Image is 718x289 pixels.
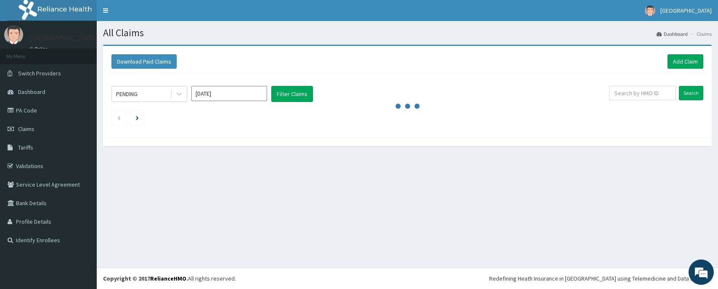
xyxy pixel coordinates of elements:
a: Add Claim [668,54,703,69]
h1: All Claims [103,27,712,38]
a: Dashboard [657,30,688,37]
a: Previous page [117,114,121,121]
input: Search by HMO ID [609,86,676,100]
input: Search [679,86,703,100]
svg: audio-loading [395,94,420,119]
footer: All rights reserved. [97,268,718,289]
span: Tariffs [18,144,33,151]
img: User Image [4,25,23,44]
span: Switch Providers [18,70,61,77]
div: PENDING [116,90,138,98]
a: Online [29,46,50,52]
button: Download Paid Claims [111,54,177,69]
span: [GEOGRAPHIC_DATA] [660,7,712,14]
span: Dashboard [18,88,45,96]
img: User Image [645,5,655,16]
strong: Copyright © 2017 . [103,275,188,282]
a: Next page [136,114,139,121]
button: Filter Claims [271,86,313,102]
input: Select Month and Year [191,86,267,101]
li: Claims [689,30,712,37]
div: Redefining Heath Insurance in [GEOGRAPHIC_DATA] using Telemedicine and Data Science! [489,274,712,283]
span: Claims [18,125,34,133]
p: [GEOGRAPHIC_DATA] [29,34,99,42]
a: RelianceHMO [150,275,186,282]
